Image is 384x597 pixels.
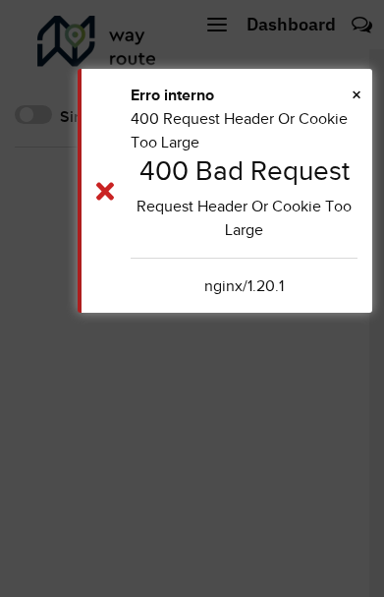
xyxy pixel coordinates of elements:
center: Request Header Or Cookie Too Large [131,195,357,242]
div: Erro interno [131,84,357,107]
button: Close [352,80,361,109]
center: nginx/1.20.1 [131,274,357,298]
span: × [352,84,361,105]
h1: 400 Bad Request [131,154,357,187]
div: 400 Request Header Or Cookie Too Large [131,107,357,298]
